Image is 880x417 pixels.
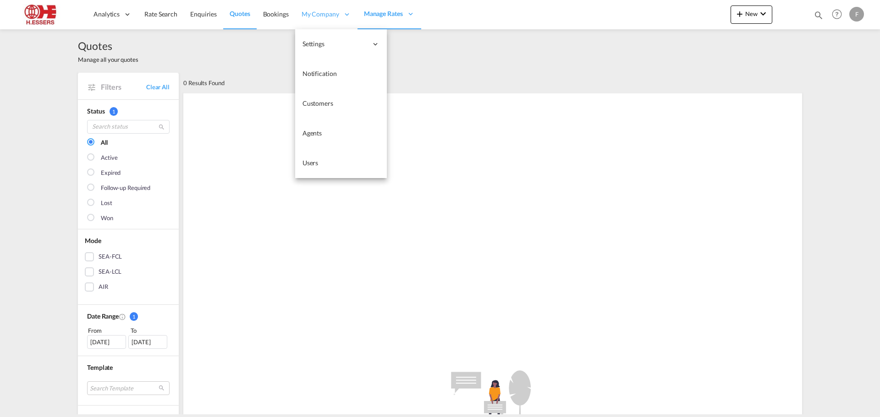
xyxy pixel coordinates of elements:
[128,335,167,349] div: [DATE]
[829,6,849,23] div: Help
[87,335,126,349] div: [DATE]
[734,10,769,17] span: New
[183,73,225,93] div: 0 Results Found
[87,107,104,115] span: Status
[87,363,113,371] span: Template
[119,313,126,320] md-icon: Created On
[758,8,769,19] md-icon: icon-chevron-down
[302,99,333,107] span: Customers
[295,89,387,119] a: Customers
[734,8,745,19] md-icon: icon-plus 400-fg
[85,282,172,292] md-checkbox: AIR
[101,214,113,223] div: Won
[364,9,403,18] span: Manage Rates
[14,4,76,25] img: 690005f0ba9d11ee90968bb23dcea500.JPG
[101,138,108,147] div: All
[87,120,170,134] input: Search status
[144,10,177,18] span: Rate Search
[87,326,170,349] span: From To [DATE][DATE]
[263,10,289,18] span: Bookings
[190,10,217,18] span: Enquiries
[849,7,864,22] div: F
[295,29,387,59] div: Settings
[110,107,118,116] span: 1
[130,312,138,321] span: 1
[146,83,170,91] a: Clear All
[302,129,322,137] span: Agents
[295,59,387,89] a: Notification
[101,168,121,178] div: Expired
[93,10,120,19] span: Analytics
[99,282,108,292] div: AIR
[101,82,146,92] span: Filters
[85,237,101,244] span: Mode
[99,252,122,261] div: SEA-FCL
[87,312,119,320] span: Date Range
[302,70,337,77] span: Notification
[87,326,127,335] div: From
[101,184,150,193] div: Follow-up Required
[78,38,138,53] span: Quotes
[814,10,824,20] md-icon: icon-magnify
[302,159,319,167] span: Users
[302,10,339,19] span: My Company
[101,199,112,208] div: Lost
[99,267,121,276] div: SEA-LCL
[295,119,387,148] a: Agents
[158,124,165,130] md-icon: icon-magnify
[85,252,172,261] md-checkbox: SEA-FCL
[101,153,117,162] div: Active
[87,107,170,116] div: Status 1
[302,39,368,49] span: Settings
[230,10,250,17] span: Quotes
[829,6,845,22] span: Help
[814,10,824,24] div: icon-magnify
[295,148,387,178] a: Users
[731,5,772,24] button: icon-plus 400-fgNewicon-chevron-down
[130,326,170,335] div: To
[78,55,138,64] span: Manage all your quotes
[85,267,172,276] md-checkbox: SEA-LCL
